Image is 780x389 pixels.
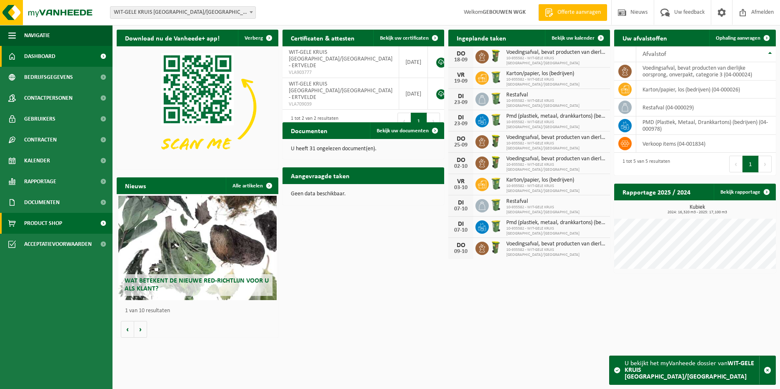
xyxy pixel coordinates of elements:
img: WB-0240-HPE-GN-50 [489,177,503,191]
h2: Download nu de Vanheede+ app! [117,30,228,46]
span: Bekijk uw documenten [377,128,429,134]
span: 10-935582 - WIT-GELE KRUIS [GEOGRAPHIC_DATA]/[GEOGRAPHIC_DATA] [506,205,606,215]
button: Previous [729,156,742,172]
span: Karton/papier, los (bedrijven) [506,177,606,184]
span: Bedrijfsgegevens [24,67,73,88]
td: karton/papier, los (bedrijven) (04-000026) [636,81,776,99]
span: Offerte aanvragen [555,8,603,17]
div: DI [452,114,469,121]
div: 1 tot 2 van 2 resultaten [287,112,338,130]
span: WIT-GELE KRUIS [GEOGRAPHIC_DATA]/[GEOGRAPHIC_DATA] - ERTVELDE [289,49,392,69]
span: Voedingsafval, bevat producten van dierlijke oorsprong, onverpakt, categorie 3 [506,49,606,56]
div: 19-09 [452,78,469,84]
h2: Rapportage 2025 / 2024 [614,184,699,200]
span: VLA903777 [289,69,392,76]
span: Product Shop [24,213,62,234]
span: 10-935582 - WIT-GELE KRUIS [GEOGRAPHIC_DATA]/[GEOGRAPHIC_DATA] [506,248,606,258]
td: verkoop items (04-001834) [636,135,776,153]
div: 18-09 [452,57,469,63]
span: Documenten [24,192,60,213]
h2: Nieuws [117,177,154,194]
span: Afvalstof [642,51,666,58]
span: 10-935582 - WIT-GELE KRUIS [GEOGRAPHIC_DATA]/[GEOGRAPHIC_DATA] [506,162,606,172]
button: Next [427,113,440,129]
span: Voedingsafval, bevat producten van dierlijke oorsprong, onverpakt, categorie 3 [506,241,606,248]
button: Volgende [134,321,147,338]
a: Ophaling aanvragen [709,30,775,46]
div: DO [452,157,469,164]
img: WB-0060-HPE-GN-50 [489,49,503,63]
button: 1 [411,113,427,129]
h2: Documenten [282,122,336,139]
span: Restafval [506,92,606,99]
a: Bekijk uw certificaten [373,30,443,46]
span: 10-935582 - WIT-GELE KRUIS [GEOGRAPHIC_DATA]/[GEOGRAPHIC_DATA] [506,77,606,87]
h2: Certificaten & attesten [282,30,363,46]
div: DI [452,221,469,227]
div: 23-09 [452,100,469,106]
div: DO [452,136,469,142]
h3: Kubiek [618,205,776,215]
td: [DATE] [399,78,428,110]
button: Vorige [121,321,134,338]
div: 25-09 [452,142,469,148]
span: Bekijk uw kalender [552,35,595,41]
span: 2024: 16,320 m3 - 2025: 17,100 m3 [618,210,776,215]
div: DI [452,93,469,100]
img: WB-0240-HPE-GN-50 [489,91,503,106]
a: Bekijk rapportage [714,184,775,200]
a: Offerte aanvragen [538,4,607,21]
span: Karton/papier, los (bedrijven) [506,71,606,77]
div: 02-10 [452,164,469,169]
a: Wat betekent de nieuwe RED-richtlijn voor u als klant? [118,196,277,300]
span: Acceptatievoorwaarden [24,234,92,255]
button: 1 [742,156,759,172]
h2: Uw afvalstoffen [614,30,675,46]
span: Ophaling aanvragen [716,35,760,41]
span: Voedingsafval, bevat producten van dierlijke oorsprong, onverpakt, categorie 3 [506,134,606,141]
strong: GEBOUWEN WGK [482,9,526,15]
h2: Aangevraagde taken [282,167,358,184]
img: WB-0240-HPE-GN-50 [489,113,503,127]
span: 10-935582 - WIT-GELE KRUIS [GEOGRAPHIC_DATA]/[GEOGRAPHIC_DATA] [506,99,606,109]
div: 1 tot 5 van 5 resultaten [618,155,670,173]
span: Pmd (plastiek, metaal, drankkartons) (bedrijven) [506,113,606,120]
span: Contracten [24,129,57,150]
img: WB-0060-HPE-GN-50 [489,155,503,169]
span: Dashboard [24,46,55,67]
span: Pmd (plastiek, metaal, drankkartons) (bedrijven) [506,220,606,226]
button: Previous [397,113,411,129]
a: Alle artikelen [226,177,277,194]
span: 10-935582 - WIT-GELE KRUIS [GEOGRAPHIC_DATA]/[GEOGRAPHIC_DATA] [506,141,606,151]
img: WB-0240-HPE-GN-50 [489,219,503,233]
p: 1 van 10 resultaten [125,308,274,314]
span: 10-935582 - WIT-GELE KRUIS [GEOGRAPHIC_DATA]/[GEOGRAPHIC_DATA] [506,226,606,236]
td: PMD (Plastiek, Metaal, Drankkartons) (bedrijven) (04-000978) [636,116,776,135]
span: Rapportage [24,171,56,192]
a: Bekijk uw kalender [545,30,609,46]
button: Next [759,156,772,172]
img: Download de VHEPlus App [117,46,278,168]
h2: Ingeplande taken [448,30,515,46]
div: 09-10 [452,249,469,255]
span: WIT-GELE KRUIS [GEOGRAPHIC_DATA]/[GEOGRAPHIC_DATA] - ERTVELDE [289,81,392,101]
span: 10-935582 - WIT-GELE KRUIS [GEOGRAPHIC_DATA]/[GEOGRAPHIC_DATA] [506,120,606,130]
div: VR [452,72,469,78]
span: VLA709039 [289,101,392,108]
span: Navigatie [24,25,50,46]
div: 07-10 [452,206,469,212]
p: Geen data beschikbaar. [291,191,436,197]
p: U heeft 31 ongelezen document(en). [291,146,436,152]
div: 23-09 [452,121,469,127]
span: Bekijk uw certificaten [380,35,429,41]
span: 10-935582 - WIT-GELE KRUIS [GEOGRAPHIC_DATA]/[GEOGRAPHIC_DATA] [506,56,606,66]
strong: WIT-GELE KRUIS [GEOGRAPHIC_DATA]/[GEOGRAPHIC_DATA] [625,360,754,380]
span: Gebruikers [24,109,55,129]
div: U bekijkt het myVanheede dossier van [625,356,759,384]
div: 07-10 [452,227,469,233]
button: Verberg [238,30,277,46]
div: 03-10 [452,185,469,191]
img: WB-0060-HPE-GN-50 [489,240,503,255]
span: Verberg [245,35,263,41]
img: WB-0060-HPE-GN-50 [489,134,503,148]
